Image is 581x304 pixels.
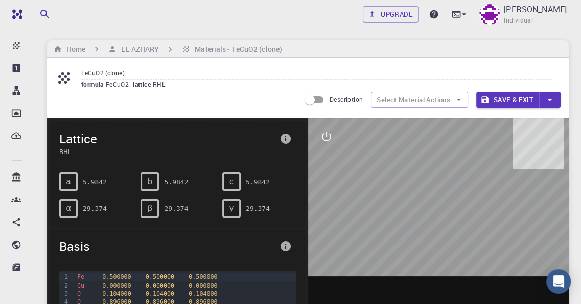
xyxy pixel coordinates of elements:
span: γ [229,204,234,213]
span: 0.500000 [146,273,174,280]
span: formula [81,80,106,89]
span: β [148,204,152,213]
span: 0.500000 [189,273,217,280]
h6: Materials - FeCuO2 (clone) [191,44,282,55]
img: logo [8,9,22,19]
span: 0.104000 [189,290,217,297]
h6: EL AZHARY [117,44,159,55]
span: Individual [504,15,533,26]
span: Fe [77,273,84,280]
pre: 29.374 [83,200,107,218]
img: y. ouadah [479,4,500,25]
span: Assistance [16,7,66,16]
div: 1 [59,273,69,281]
h6: Home [62,44,85,55]
div: 2 [59,281,69,290]
pre: 5.9842 [246,173,270,191]
span: RHL [153,80,169,89]
span: α [66,204,71,213]
button: info [275,128,296,149]
pre: 29.374 [246,200,270,218]
pre: 29.374 [164,200,188,218]
span: b [148,177,152,186]
span: FeCuO2 [106,80,133,89]
div: Open Intercom Messenger [546,269,571,294]
p: [PERSON_NAME] [504,3,567,15]
span: Cu [77,282,84,289]
div: 3 [59,290,69,298]
span: a [66,177,71,186]
a: Upgrade [363,6,419,23]
span: O [77,290,81,297]
nav: breadcrumb [51,44,284,55]
button: Save & Exit [476,92,539,108]
span: lattice [133,80,153,89]
span: 0.104000 [102,290,131,297]
button: Select Material Actions [371,92,468,108]
pre: 5.9842 [164,173,188,191]
span: Basis [59,238,275,254]
span: Lattice [59,131,275,147]
span: 0.500000 [102,273,131,280]
span: 0.000000 [189,282,217,289]
span: c [229,177,234,186]
span: RHL [59,147,275,156]
span: Description [330,96,363,104]
pre: 5.9842 [83,173,107,191]
span: 0.104000 [146,290,174,297]
span: 0.000000 [146,282,174,289]
button: info [275,236,296,256]
span: 0.000000 [102,282,131,289]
